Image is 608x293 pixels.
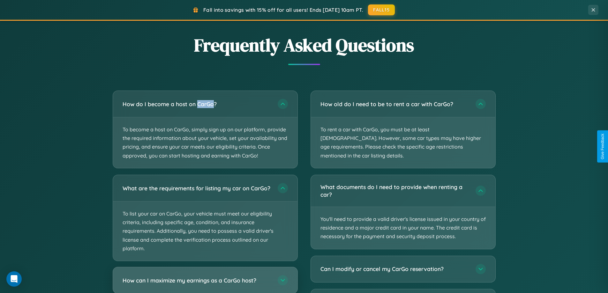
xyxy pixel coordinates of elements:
h2: Frequently Asked Questions [113,33,496,57]
button: FALL15 [368,4,395,15]
h3: What documents do I need to provide when renting a car? [320,183,469,199]
h3: Can I modify or cancel my CarGo reservation? [320,265,469,273]
p: You'll need to provide a valid driver's license issued in your country of residence and a major c... [311,207,495,249]
p: To become a host on CarGo, simply sign up on our platform, provide the required information about... [113,117,297,168]
h3: How can I maximize my earnings as a CarGo host? [123,276,271,284]
h3: How old do I need to be to rent a car with CarGo? [320,100,469,108]
span: Fall into savings with 15% off for all users! Ends [DATE] 10am PT. [203,7,363,13]
div: Give Feedback [600,134,605,159]
h3: What are the requirements for listing my car on CarGo? [123,184,271,192]
div: Open Intercom Messenger [6,271,22,287]
h3: How do I become a host on CarGo? [123,100,271,108]
p: To rent a car with CarGo, you must be at least [DEMOGRAPHIC_DATA]. However, some car types may ha... [311,117,495,168]
p: To list your car on CarGo, your vehicle must meet our eligibility criteria, including specific ag... [113,201,297,261]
